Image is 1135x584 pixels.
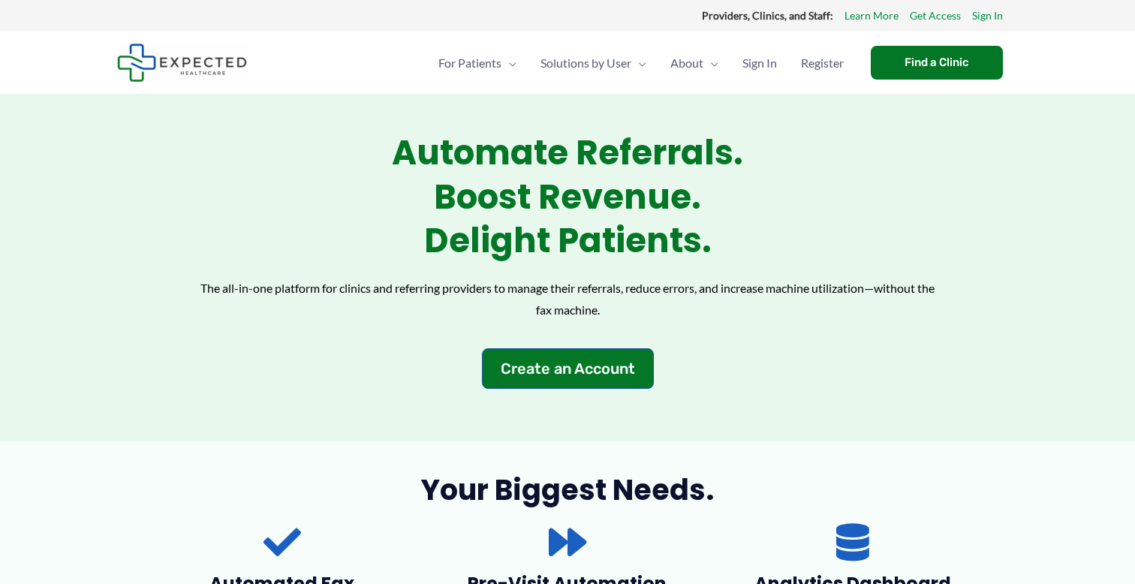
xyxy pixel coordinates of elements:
[844,6,899,26] a: Learn More
[147,219,988,263] h2: Delight Patients.
[147,176,988,220] h2: Boost Revenue.
[147,471,988,508] h2: Your biggest needs.
[426,37,856,89] nav: Primary Site Navigation
[540,37,631,89] span: Solutions by User
[871,46,1003,80] a: Find a Clinic
[789,37,856,89] a: Register
[438,37,501,89] span: For Patients
[910,6,961,26] a: Get Access
[972,6,1003,26] a: Sign In
[426,37,528,89] a: For PatientsMenu Toggle
[528,37,658,89] a: Solutions by UserMenu Toggle
[117,44,247,82] img: Expected Healthcare Logo - side, dark font, small
[200,277,935,321] p: The all-in-one platform for clinics and referring providers to manage their referrals, reduce err...
[670,37,703,89] span: About
[631,37,646,89] span: Menu Toggle
[730,37,789,89] a: Sign In
[501,361,635,376] span: Create an Account
[501,37,516,89] span: Menu Toggle
[482,348,654,389] a: Create an Account
[702,9,833,22] strong: Providers, Clinics, and Staff:
[658,37,730,89] a: AboutMenu Toggle
[801,37,844,89] span: Register
[703,37,718,89] span: Menu Toggle
[742,37,777,89] span: Sign In
[147,131,988,176] h2: Automate Referrals.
